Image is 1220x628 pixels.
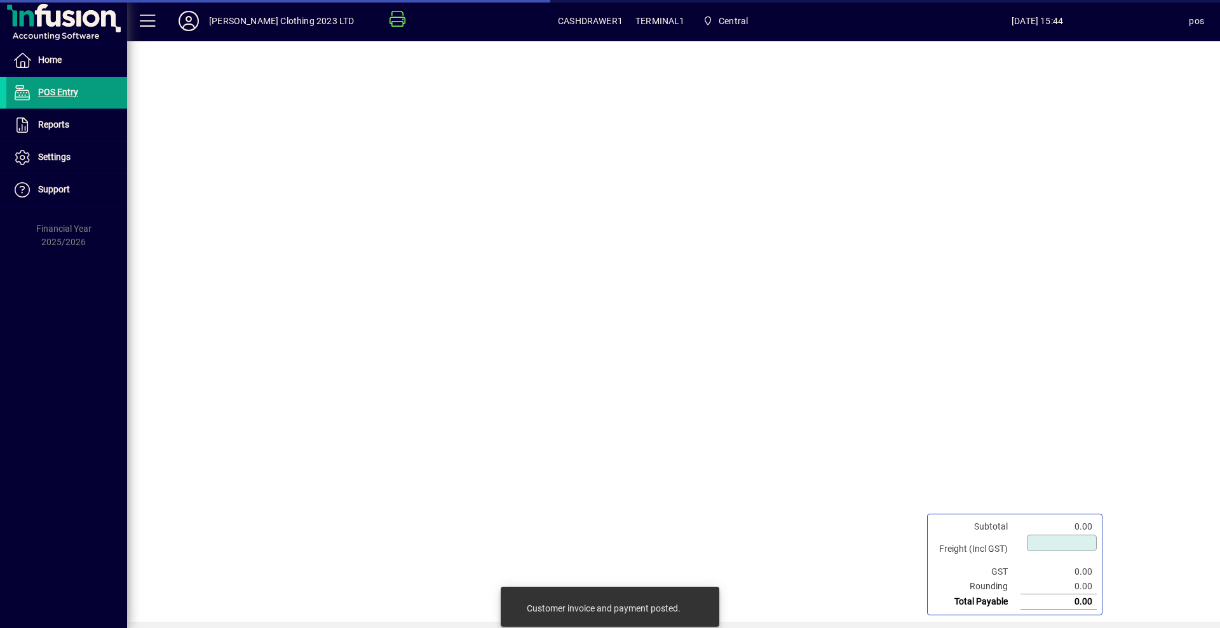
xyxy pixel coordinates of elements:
span: Central [698,10,754,32]
div: Customer invoice and payment posted. [527,602,681,615]
a: Support [6,174,127,206]
a: Settings [6,142,127,173]
span: Reports [38,119,69,130]
td: 0.00 [1020,594,1097,610]
td: 0.00 [1020,579,1097,594]
span: Home [38,55,62,65]
td: Subtotal [933,519,1020,534]
span: Settings [38,152,71,162]
span: TERMINAL1 [635,11,685,31]
span: POS Entry [38,87,78,97]
td: 0.00 [1020,565,1097,579]
td: 0.00 [1020,519,1097,534]
span: Central [719,11,748,31]
div: [PERSON_NAME] Clothing 2023 LTD [209,11,354,31]
td: Rounding [933,579,1020,594]
span: CASHDRAWER1 [558,11,623,31]
a: Home [6,44,127,76]
td: Freight (Incl GST) [933,534,1020,565]
a: Reports [6,109,127,141]
span: [DATE] 15:44 [886,11,1189,31]
div: pos [1189,11,1204,31]
td: Total Payable [933,594,1020,610]
button: Profile [168,10,209,32]
td: GST [933,565,1020,579]
span: Support [38,184,70,194]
